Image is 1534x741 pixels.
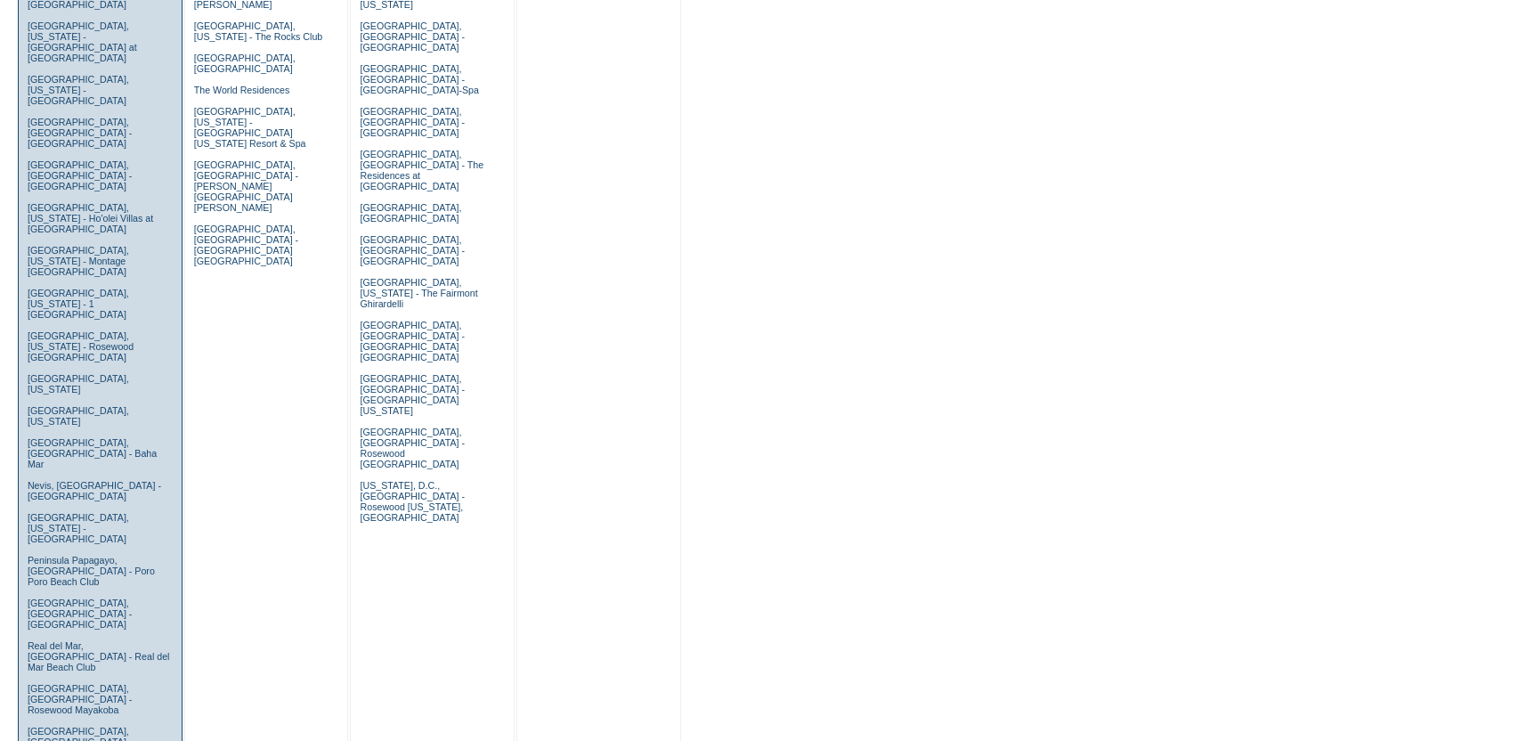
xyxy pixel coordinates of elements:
[194,85,290,95] a: The World Residences
[28,555,155,587] a: Peninsula Papagayo, [GEOGRAPHIC_DATA] - Poro Poro Beach Club
[194,159,298,213] a: [GEOGRAPHIC_DATA], [GEOGRAPHIC_DATA] - [PERSON_NAME][GEOGRAPHIC_DATA][PERSON_NAME]
[28,117,132,149] a: [GEOGRAPHIC_DATA], [GEOGRAPHIC_DATA] - [GEOGRAPHIC_DATA]
[28,74,129,106] a: [GEOGRAPHIC_DATA], [US_STATE] - [GEOGRAPHIC_DATA]
[28,640,170,672] a: Real del Mar, [GEOGRAPHIC_DATA] - Real del Mar Beach Club
[360,106,464,138] a: [GEOGRAPHIC_DATA], [GEOGRAPHIC_DATA] - [GEOGRAPHIC_DATA]
[360,427,464,469] a: [GEOGRAPHIC_DATA], [GEOGRAPHIC_DATA] - Rosewood [GEOGRAPHIC_DATA]
[194,224,298,266] a: [GEOGRAPHIC_DATA], [GEOGRAPHIC_DATA] - [GEOGRAPHIC_DATA] [GEOGRAPHIC_DATA]
[28,288,129,320] a: [GEOGRAPHIC_DATA], [US_STATE] - 1 [GEOGRAPHIC_DATA]
[360,277,477,309] a: [GEOGRAPHIC_DATA], [US_STATE] - The Fairmont Ghirardelli
[360,202,461,224] a: [GEOGRAPHIC_DATA], [GEOGRAPHIC_DATA]
[28,245,129,277] a: [GEOGRAPHIC_DATA], [US_STATE] - Montage [GEOGRAPHIC_DATA]
[194,53,296,74] a: [GEOGRAPHIC_DATA], [GEOGRAPHIC_DATA]
[28,437,157,469] a: [GEOGRAPHIC_DATA], [GEOGRAPHIC_DATA] - Baha Mar
[194,20,323,42] a: [GEOGRAPHIC_DATA], [US_STATE] - The Rocks Club
[28,159,132,191] a: [GEOGRAPHIC_DATA], [GEOGRAPHIC_DATA] - [GEOGRAPHIC_DATA]
[360,373,464,416] a: [GEOGRAPHIC_DATA], [GEOGRAPHIC_DATA] - [GEOGRAPHIC_DATA] [US_STATE]
[194,106,306,149] a: [GEOGRAPHIC_DATA], [US_STATE] - [GEOGRAPHIC_DATA] [US_STATE] Resort & Spa
[28,202,153,234] a: [GEOGRAPHIC_DATA], [US_STATE] - Ho'olei Villas at [GEOGRAPHIC_DATA]
[360,63,478,95] a: [GEOGRAPHIC_DATA], [GEOGRAPHIC_DATA] - [GEOGRAPHIC_DATA]-Spa
[360,20,464,53] a: [GEOGRAPHIC_DATA], [GEOGRAPHIC_DATA] - [GEOGRAPHIC_DATA]
[28,373,129,395] a: [GEOGRAPHIC_DATA], [US_STATE]
[28,512,129,544] a: [GEOGRAPHIC_DATA], [US_STATE] - [GEOGRAPHIC_DATA]
[360,234,464,266] a: [GEOGRAPHIC_DATA], [GEOGRAPHIC_DATA] - [GEOGRAPHIC_DATA]
[360,480,464,523] a: [US_STATE], D.C., [GEOGRAPHIC_DATA] - Rosewood [US_STATE], [GEOGRAPHIC_DATA]
[28,480,161,501] a: Nevis, [GEOGRAPHIC_DATA] - [GEOGRAPHIC_DATA]
[28,598,132,630] a: [GEOGRAPHIC_DATA], [GEOGRAPHIC_DATA] - [GEOGRAPHIC_DATA]
[28,20,137,63] a: [GEOGRAPHIC_DATA], [US_STATE] - [GEOGRAPHIC_DATA] at [GEOGRAPHIC_DATA]
[360,149,483,191] a: [GEOGRAPHIC_DATA], [GEOGRAPHIC_DATA] - The Residences at [GEOGRAPHIC_DATA]
[28,330,134,362] a: [GEOGRAPHIC_DATA], [US_STATE] - Rosewood [GEOGRAPHIC_DATA]
[28,405,129,427] a: [GEOGRAPHIC_DATA], [US_STATE]
[360,320,464,362] a: [GEOGRAPHIC_DATA], [GEOGRAPHIC_DATA] - [GEOGRAPHIC_DATA] [GEOGRAPHIC_DATA]
[28,683,132,715] a: [GEOGRAPHIC_DATA], [GEOGRAPHIC_DATA] - Rosewood Mayakoba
